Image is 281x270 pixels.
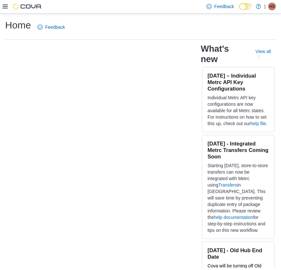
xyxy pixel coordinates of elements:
a: help documentation [214,215,253,220]
img: Cova [13,3,42,10]
a: View allExternal link [256,49,276,59]
div: Hurricane Siqueira [268,3,276,10]
span: Feedback [214,3,234,10]
input: Dark Mode [239,3,253,10]
span: HS [269,3,275,10]
h3: [DATE] – Individual Metrc API Key Configurations [207,72,269,92]
h3: [DATE] - Old Hub End Date [207,247,269,260]
a: help file [250,121,266,126]
h1: Home [5,19,31,32]
svg: External link [257,55,261,59]
h2: What's new [201,44,248,64]
h3: [DATE] - Integrated Metrc Transfers Coming Soon [207,140,269,160]
p: | [264,3,266,10]
p: Starting [DATE], store-to-store transfers can now be integrated with Metrc using in [GEOGRAPHIC_D... [207,162,269,233]
span: Feedback [45,24,65,30]
p: Individual Metrc API key configurations are now available for all Metrc states. For instructions ... [207,94,269,127]
a: Feedback [35,21,67,34]
a: Transfers [218,182,237,188]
